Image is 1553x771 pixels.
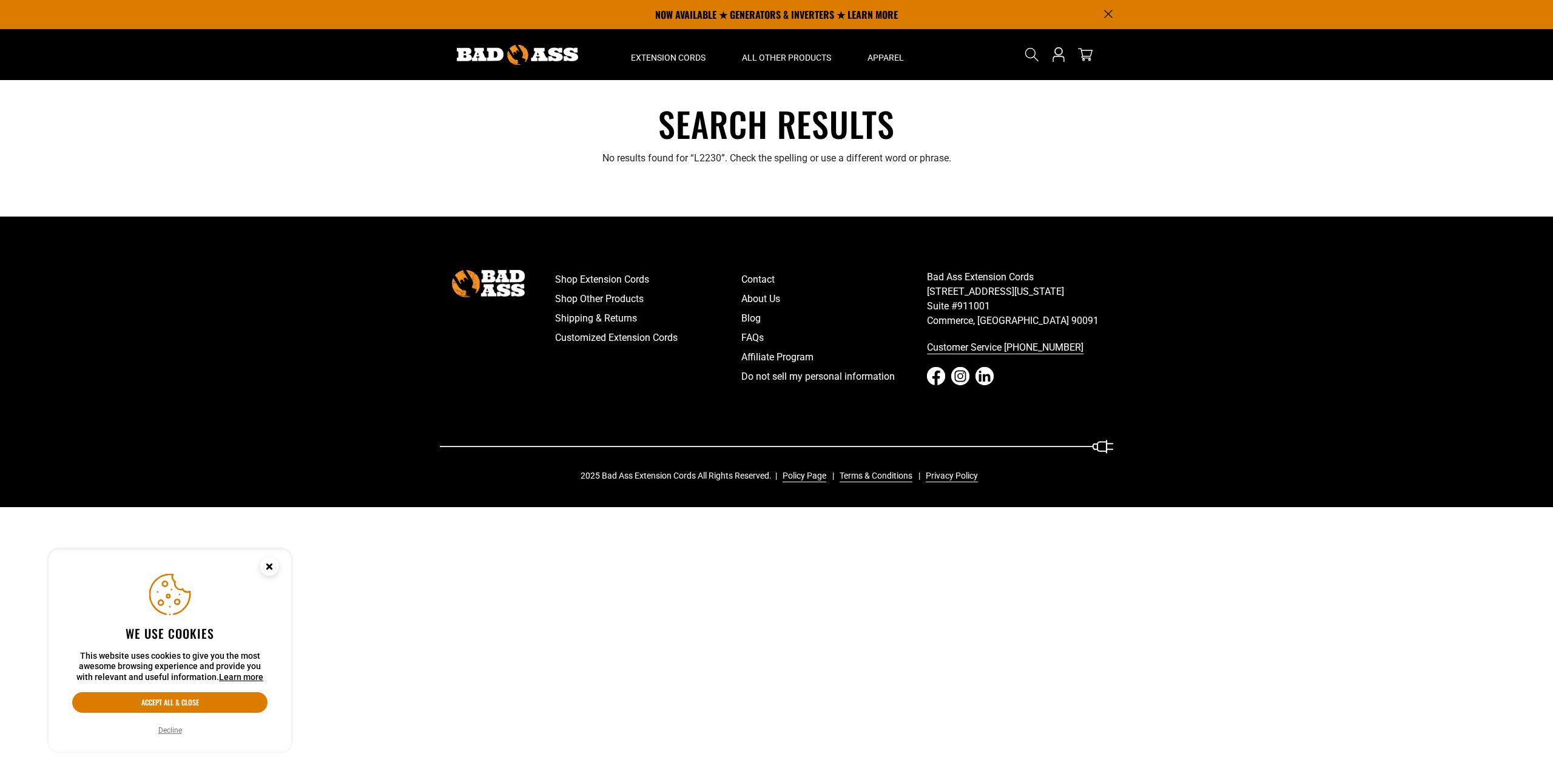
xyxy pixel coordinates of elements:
[835,470,912,482] a: Terms & Conditions
[555,328,741,348] a: Customized Extension Cords
[1022,45,1042,64] summary: Search
[741,328,928,348] a: FAQs
[440,102,1113,146] h1: Search results
[49,550,291,752] aside: Cookie Consent
[440,151,1113,166] p: No results found for “L2230”. Check the spelling or use a different word or phrase.
[741,309,928,328] a: Blog
[72,651,268,683] p: This website uses cookies to give you the most awesome browsing experience and provide you with r...
[927,270,1113,328] p: Bad Ass Extension Cords [STREET_ADDRESS][US_STATE] Suite #911001 Commerce, [GEOGRAPHIC_DATA] 90091
[457,45,578,65] img: Bad Ass Extension Cords
[613,29,724,80] summary: Extension Cords
[849,29,922,80] summary: Apparel
[742,52,831,63] span: All Other Products
[778,470,826,482] a: Policy Page
[927,338,1113,357] a: Customer Service [PHONE_NUMBER]
[555,289,741,309] a: Shop Other Products
[867,52,904,63] span: Apparel
[72,692,268,713] button: Accept all & close
[741,348,928,367] a: Affiliate Program
[741,289,928,309] a: About Us
[631,52,706,63] span: Extension Cords
[72,625,268,641] h2: We use cookies
[581,470,986,482] div: 2025 Bad Ass Extension Cords All Rights Reserved.
[724,29,849,80] summary: All Other Products
[741,367,928,386] a: Do not sell my personal information
[921,470,978,482] a: Privacy Policy
[741,270,928,289] a: Contact
[452,270,525,297] img: Bad Ass Extension Cords
[555,270,741,289] a: Shop Extension Cords
[219,672,263,682] a: Learn more
[555,309,741,328] a: Shipping & Returns
[155,724,186,736] button: Decline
